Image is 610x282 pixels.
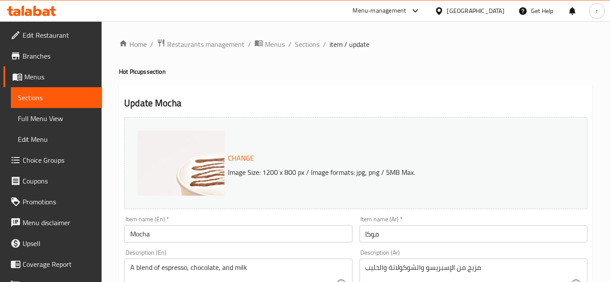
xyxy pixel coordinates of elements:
span: Coverage Report [23,259,95,269]
li: / [323,39,326,49]
nav: breadcrumb [119,39,593,50]
span: Menus [265,39,285,49]
a: Branches [3,46,102,66]
a: Menus [254,39,285,50]
p: Image Size: 1200 x 800 px / Image formats: jpg, png / 5MB Max. [224,167,552,177]
a: Menu disclaimer [3,212,102,233]
span: Restaurants management [167,39,244,49]
span: Edit Restaurant [23,30,95,40]
a: Promotions [3,191,102,212]
a: Home [119,39,147,49]
a: Restaurants management [157,39,244,50]
button: Change [224,149,257,167]
span: r [596,6,598,16]
span: Change [228,152,254,164]
a: Full Menu View [11,108,102,129]
input: Enter name Ar [359,225,587,243]
h2: Update Mocha [124,97,587,110]
a: Menus [3,66,102,87]
a: Sections [11,87,102,108]
span: Edit Menu [18,134,95,144]
li: / [288,39,291,49]
li: / [150,39,153,49]
a: Upsell [3,233,102,254]
h4: Hot Picups section [119,67,593,76]
a: Sections [295,39,320,49]
span: item / update [330,39,369,49]
div: [GEOGRAPHIC_DATA] [447,6,504,16]
a: Coverage Report [3,254,102,275]
span: Choice Groups [23,155,95,165]
a: Choice Groups [3,150,102,171]
a: Edit Menu [11,129,102,150]
span: Branches [23,51,95,61]
a: Coupons [3,171,102,191]
div: Menu-management [353,6,406,16]
li: / [248,39,251,49]
span: Menu disclaimer [23,217,95,228]
span: Full Menu View [18,113,95,124]
input: Enter name En [124,225,352,243]
span: Sections [18,92,95,103]
span: Menus [24,72,95,82]
a: Edit Restaurant [3,25,102,46]
span: Promotions [23,197,95,207]
span: Upsell [23,238,95,249]
span: Coupons [23,176,95,186]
